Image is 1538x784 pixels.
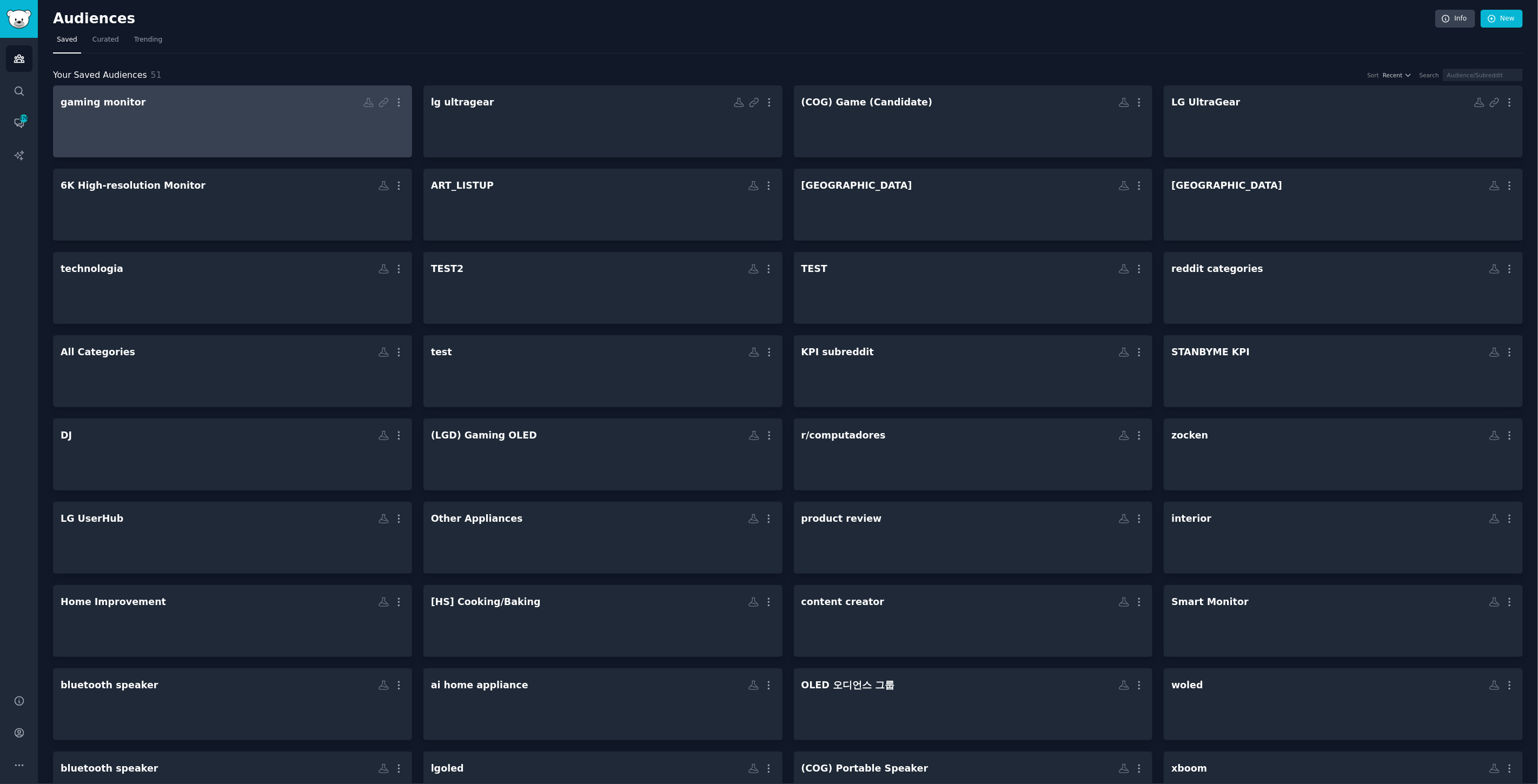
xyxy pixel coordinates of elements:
[794,502,1153,574] a: product review
[92,35,119,45] span: Curated
[1435,10,1475,28] a: Info
[151,70,162,80] span: 51
[6,110,32,136] a: 476
[801,762,929,775] div: (COG) Portable Speaker
[801,96,933,109] div: (COG) Game (Candidate)
[801,262,827,276] div: TEST
[53,502,412,574] a: LG UserHub
[431,179,494,192] div: ART_LISTUP
[1171,346,1250,359] div: STANBYME KPI
[53,85,412,157] a: gaming monitor
[53,10,1435,28] h2: Audiences
[1481,10,1523,28] a: New
[431,595,541,609] div: [HS] Cooking/Baking
[57,35,77,45] span: Saved
[423,169,783,241] a: ART_LISTUP
[423,668,783,740] a: ai home appliance
[801,679,895,692] div: OLED 오디언스 그룹
[61,595,166,609] div: Home Improvement
[1164,169,1523,241] a: [GEOGRAPHIC_DATA]
[53,668,412,740] a: bluetooth speaker
[89,31,123,54] a: Curated
[794,585,1153,657] a: content creator
[431,512,523,526] div: Other Appliances
[1171,96,1240,109] div: LG UltraGear
[1164,252,1523,324] a: reddit categories
[1171,512,1211,526] div: interior
[794,668,1153,740] a: OLED 오디언스 그룹
[1383,71,1412,79] button: Recent
[1171,429,1208,442] div: zocken
[6,10,31,29] img: GummySearch logo
[134,35,162,45] span: Trending
[801,595,885,609] div: content creator
[1420,71,1439,79] div: Search
[801,512,882,526] div: product review
[1164,585,1523,657] a: Smart Monitor
[53,335,412,407] a: All Categories
[61,679,158,692] div: bluetooth speaker
[794,335,1153,407] a: KPI subreddit
[1164,502,1523,574] a: interior
[431,679,528,692] div: ai home appliance
[423,418,783,490] a: (LGD) Gaming OLED
[1171,762,1207,775] div: xboom
[130,31,166,54] a: Trending
[431,346,452,359] div: test
[431,762,464,775] div: lgoled
[53,31,81,54] a: Saved
[1171,179,1282,192] div: [GEOGRAPHIC_DATA]
[423,85,783,157] a: lg ultragear
[1368,71,1380,79] div: Sort
[801,429,886,442] div: r/computadores
[61,96,145,109] div: gaming monitor
[1171,595,1249,609] div: Smart Monitor
[431,262,464,276] div: TEST2
[1164,668,1523,740] a: woled
[61,512,123,526] div: LG UserHub
[61,429,72,442] div: DJ
[794,169,1153,241] a: [GEOGRAPHIC_DATA]
[423,252,783,324] a: TEST2
[61,262,123,276] div: technologia
[61,762,158,775] div: bluetooth speaker
[423,335,783,407] a: test
[794,252,1153,324] a: TEST
[1164,335,1523,407] a: STANBYME KPI
[423,585,783,657] a: [HS] Cooking/Baking
[431,429,537,442] div: (LGD) Gaming OLED
[801,179,912,192] div: [GEOGRAPHIC_DATA]
[1383,71,1402,79] span: Recent
[53,418,412,490] a: DJ
[53,169,412,241] a: 6K High-resolution Monitor
[53,252,412,324] a: technologia
[431,96,494,109] div: lg ultragear
[794,418,1153,490] a: r/computadores
[1164,418,1523,490] a: zocken
[53,69,147,82] span: Your Saved Audiences
[1171,679,1203,692] div: woled
[794,85,1153,157] a: (COG) Game (Candidate)
[1171,262,1263,276] div: reddit categories
[801,346,874,359] div: KPI subreddit
[53,585,412,657] a: Home Improvement
[19,115,29,122] span: 476
[61,346,135,359] div: All Categories
[1443,69,1523,81] input: Audience/Subreddit
[1164,85,1523,157] a: LG UltraGear
[423,502,783,574] a: Other Appliances
[61,179,205,192] div: 6K High-resolution Monitor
